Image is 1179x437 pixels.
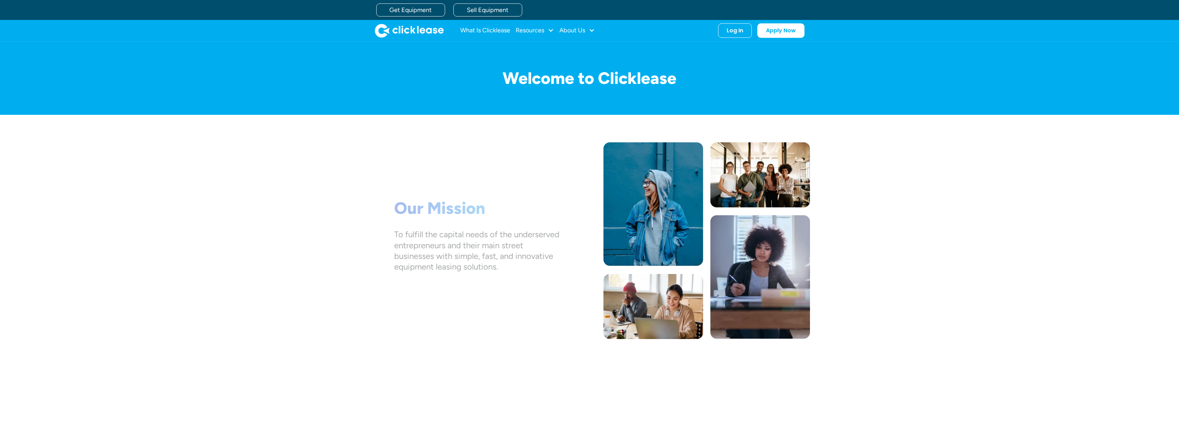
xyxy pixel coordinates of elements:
img: Clicklease logo [375,24,444,37]
div: To fulfill the capital needs of the underserved entrepreneurs and their main street businesses wi... [394,229,559,272]
a: What Is Clicklease [460,24,510,37]
a: Get Equipment [376,3,445,17]
h1: Welcome to Clicklease [369,69,810,87]
img: Photo collage of a woman in a blue jacket, five workers standing together, a man and a woman work... [603,142,810,339]
h1: Our Mission [394,198,559,218]
a: Apply Now [757,23,804,38]
div: Log In [727,27,743,34]
a: Sell Equipment [453,3,522,17]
